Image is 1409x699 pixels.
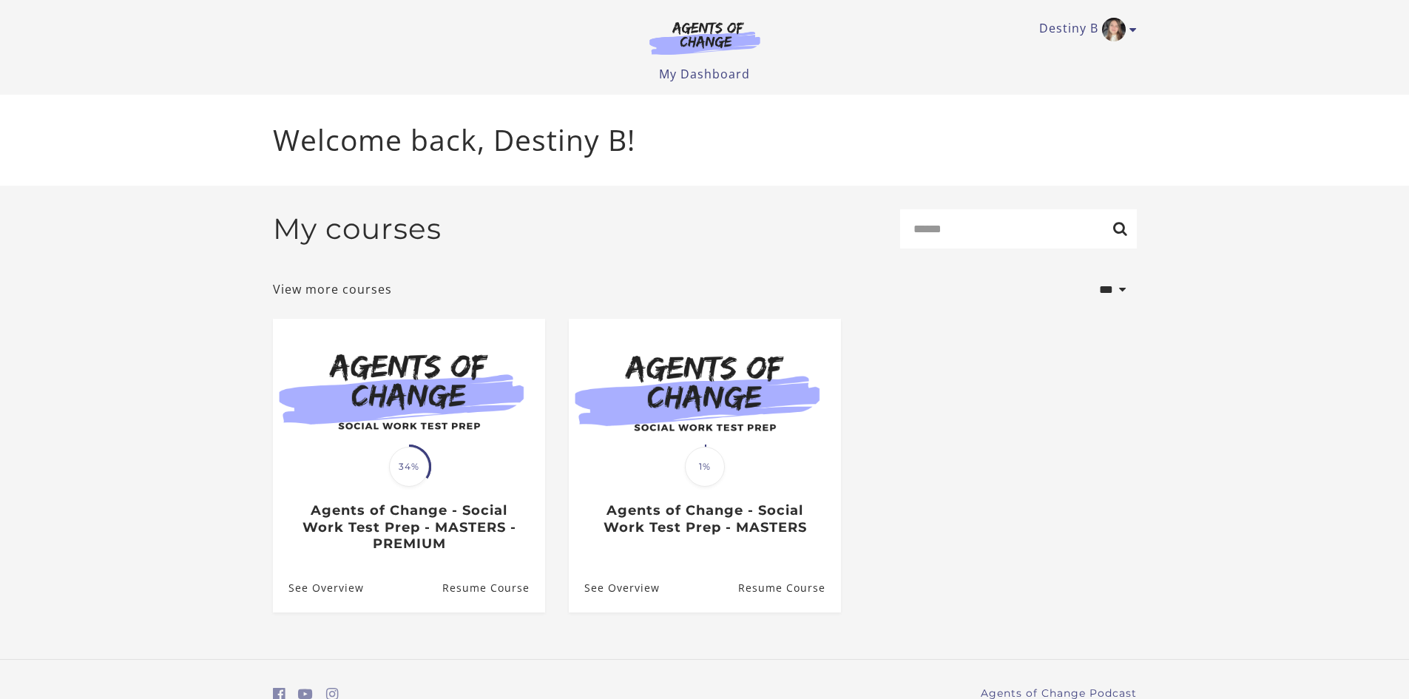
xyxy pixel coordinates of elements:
h3: Agents of Change - Social Work Test Prep - MASTERS [584,502,825,536]
a: Agents of Change - Social Work Test Prep - MASTERS: Resume Course [737,564,840,612]
a: Agents of Change - Social Work Test Prep - MASTERS: See Overview [569,564,660,612]
span: 1% [685,447,725,487]
h2: My courses [273,212,442,246]
a: Toggle menu [1039,18,1129,41]
a: My Dashboard [659,66,750,82]
h3: Agents of Change - Social Work Test Prep - MASTERS - PREMIUM [288,502,529,553]
img: Agents of Change Logo [634,21,776,55]
a: Agents of Change - Social Work Test Prep - MASTERS - PREMIUM: Resume Course [442,564,544,612]
p: Welcome back, Destiny B! [273,118,1137,162]
a: Agents of Change - Social Work Test Prep - MASTERS - PREMIUM: See Overview [273,564,364,612]
a: View more courses [273,280,392,298]
span: 34% [389,447,429,487]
